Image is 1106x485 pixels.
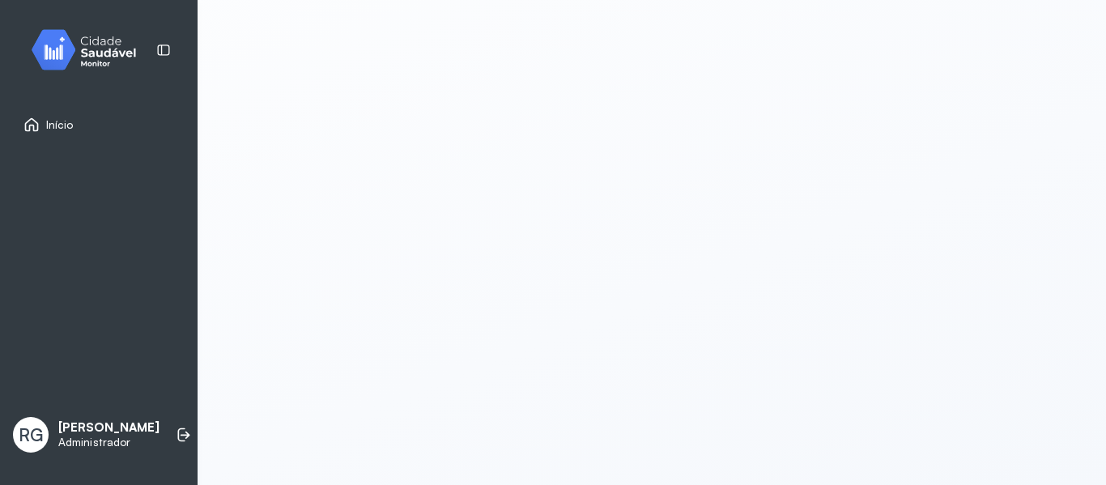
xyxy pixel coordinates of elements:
p: Administrador [58,436,160,449]
p: [PERSON_NAME] [58,420,160,436]
a: Início [23,117,174,133]
span: RG [19,424,43,445]
span: Início [46,118,74,132]
img: monitor.svg [17,26,163,74]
